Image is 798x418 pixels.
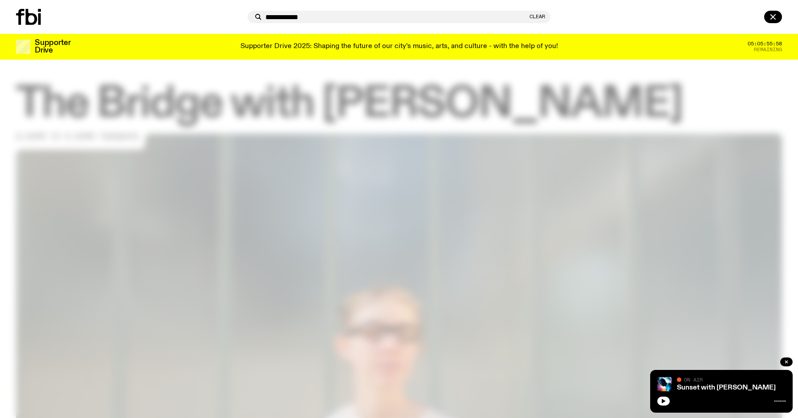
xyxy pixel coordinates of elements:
span: 05:05:55:58 [748,41,782,46]
p: Supporter Drive 2025: Shaping the future of our city’s music, arts, and culture - with the help o... [240,43,558,51]
button: Clear [529,14,545,19]
h3: Supporter Drive [35,39,70,54]
span: On Air [684,377,703,382]
span: Remaining [754,47,782,52]
img: Simon Caldwell stands side on, looking downwards. He has headphones on. Behind him is a brightly ... [657,377,672,391]
a: Sunset with [PERSON_NAME] [677,384,776,391]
